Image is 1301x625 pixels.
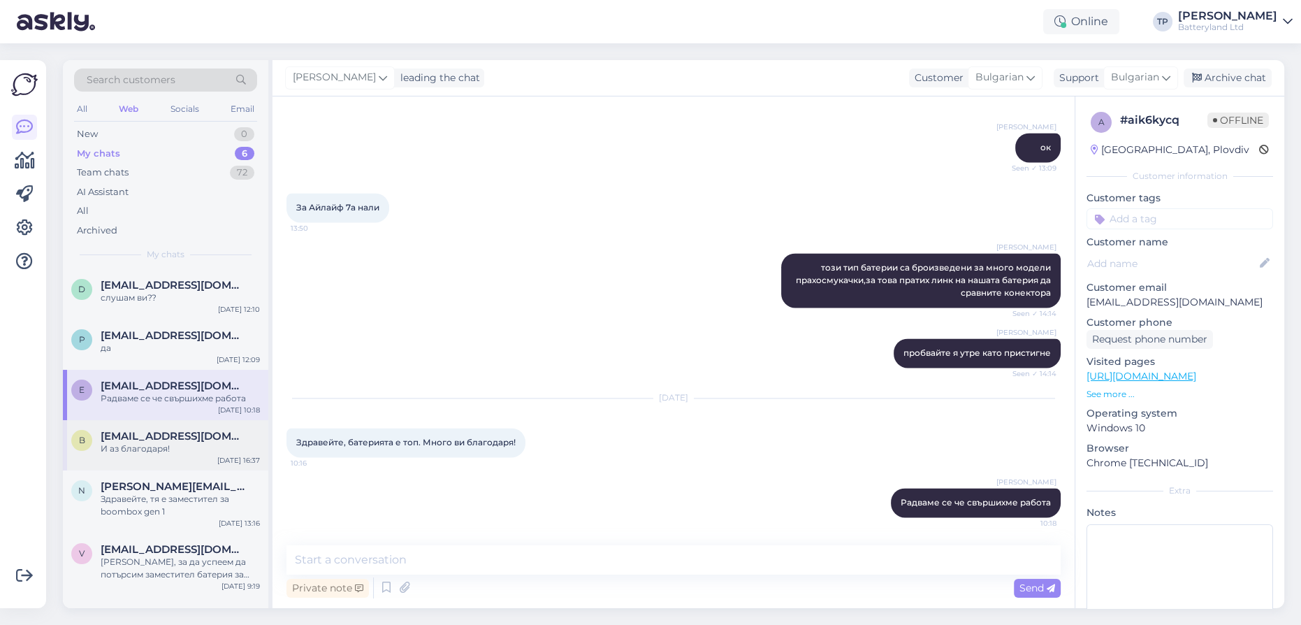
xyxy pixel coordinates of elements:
div: Socials [168,100,202,118]
span: e [79,385,85,395]
p: Customer tags [1086,191,1273,206]
div: [DATE] 13:16 [219,518,260,529]
span: a [1098,117,1105,127]
div: [DATE] 12:10 [218,304,260,315]
div: Customer information [1086,170,1273,182]
div: Team chats [77,166,129,180]
div: Support [1054,71,1099,85]
div: слушам ви?? [101,292,260,304]
span: 10:16 [291,458,343,468]
div: Extra [1086,484,1273,497]
span: Search customers [87,73,175,87]
span: biuro@areskomputer.com.pl [101,430,246,443]
p: Windows 10 [1086,421,1273,436]
div: All [77,204,89,218]
span: evelyna99@abv.bg [101,380,246,392]
span: Seen ✓ 13:09 [1004,163,1056,173]
span: Радваме се че свършихме работа [901,497,1051,508]
span: Здравейте, батерията е топ. Много ви благодаря! [296,437,516,447]
span: Bulgarian [1111,70,1159,85]
div: Private note [286,579,369,598]
span: dwelev@abv.bg [101,279,246,292]
span: [PERSON_NAME] [293,70,376,85]
p: Customer name [1086,235,1273,250]
div: [PERSON_NAME] [1178,10,1277,22]
div: Archive chat [1184,69,1272,87]
p: See more ... [1086,388,1273,401]
div: Здравейте, тя е заместител за boombox gen 1 [101,493,260,518]
span: Offline [1207,113,1269,128]
div: Online [1043,9,1119,34]
div: Радваме се че свършихме работа [101,392,260,405]
a: [URL][DOMAIN_NAME] [1086,370,1196,382]
p: Visited pages [1086,354,1273,369]
p: Chrome [TECHNICAL_ID] [1086,456,1273,470]
span: този тип батерии са броизведени за много модели прахосмукачки,за това пратих линк на нашата батер... [796,262,1053,298]
div: Batteryland Ltd [1178,22,1277,33]
div: Email [228,100,257,118]
span: За Айлайф 7а нали [296,202,379,213]
p: Browser [1086,441,1273,456]
span: [PERSON_NAME] [996,122,1056,132]
div: AI Assistant [77,185,129,199]
div: 72 [230,166,254,180]
span: Bulgarian [975,70,1024,85]
div: New [77,127,98,141]
div: Archived [77,224,117,238]
div: 0 [234,127,254,141]
div: да [101,342,260,354]
input: Add a tag [1086,208,1273,229]
div: Request phone number [1086,330,1213,349]
div: [DATE] 16:37 [217,455,260,466]
input: Add name [1087,256,1257,271]
span: [PERSON_NAME] [996,242,1056,252]
span: Seen ✓ 14:14 [1004,368,1056,379]
span: n [78,485,85,496]
span: Send [1019,582,1055,594]
p: Customer phone [1086,315,1273,330]
div: [PERSON_NAME], за да успеем да потърсим заместител батерия за вашата прагосмукачка ще трабва да и... [101,556,260,581]
span: paticzuba1@gmail.com [101,329,246,342]
span: d [78,284,85,294]
span: 13:50 [291,223,343,234]
div: Customer [909,71,964,85]
span: 10:18 [1004,518,1056,529]
div: [DATE] 10:18 [218,405,260,415]
div: [DATE] 12:09 [217,354,260,365]
span: ок [1040,142,1051,152]
img: Askly Logo [11,71,38,98]
span: nikola.nikolov@mail.com [101,480,246,493]
span: пробвайте я утре като пристигне [903,347,1051,358]
a: [PERSON_NAME]Batteryland Ltd [1178,10,1293,33]
div: И аз благодаря! [101,443,260,455]
span: [PERSON_NAME] [996,477,1056,487]
span: vanesahristeva7@gmail.com [101,543,246,556]
div: TP [1153,12,1172,31]
p: Operating system [1086,406,1273,421]
div: [DATE] 9:19 [221,581,260,591]
div: My chats [77,147,120,161]
div: 6 [235,147,254,161]
span: b [79,435,85,445]
p: Notes [1086,505,1273,520]
div: # aik6kycq [1120,112,1207,129]
div: Web [116,100,141,118]
div: [GEOGRAPHIC_DATA], Plovdiv [1091,143,1249,157]
span: v [79,548,85,559]
div: All [74,100,90,118]
p: [EMAIL_ADDRESS][DOMAIN_NAME] [1086,295,1273,310]
span: My chats [147,248,184,261]
span: [PERSON_NAME] [996,327,1056,338]
span: p [79,334,85,345]
p: Customer email [1086,280,1273,295]
div: [DATE] [286,391,1061,404]
div: leading the chat [395,71,480,85]
span: Seen ✓ 14:14 [1004,308,1056,319]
